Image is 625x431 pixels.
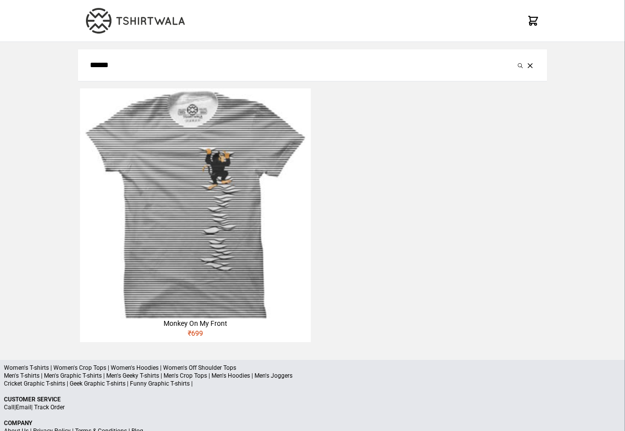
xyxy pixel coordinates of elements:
button: Submit your search query. [515,59,525,71]
p: | | [4,403,621,411]
a: Monkey On My Front₹699 [80,88,310,342]
a: Call [4,404,14,411]
p: Customer Service [4,395,621,403]
p: Cricket Graphic T-shirts | Geek Graphic T-shirts | Funny Graphic T-shirts | [4,380,621,388]
div: ₹ 699 [80,328,310,342]
p: Women's T-shirts | Women's Crop Tops | Women's Hoodies | Women's Off Shoulder Tops [4,364,621,372]
div: Monkey On My Front [80,318,310,328]
img: monkey-climbing-320x320.jpg [80,88,310,318]
a: Email [16,404,31,411]
button: Clear the search query. [525,59,535,71]
a: Track Order [34,404,65,411]
img: TW-LOGO-400-104.png [86,8,185,34]
p: Men's T-shirts | Men's Graphic T-shirts | Men's Geeky T-shirts | Men's Crop Tops | Men's Hoodies ... [4,372,621,380]
p: Company [4,419,621,427]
